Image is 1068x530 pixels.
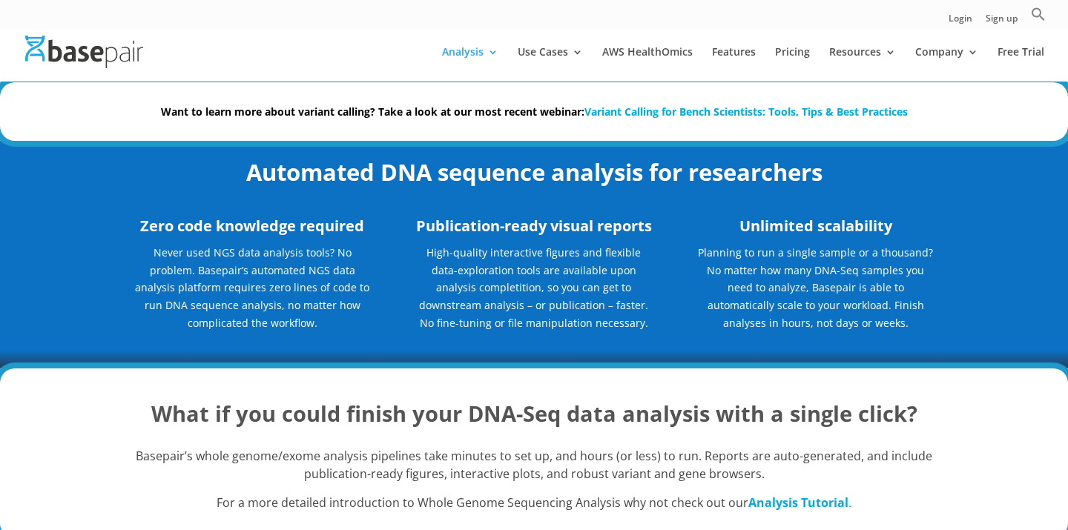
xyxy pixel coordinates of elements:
a: Analysis [442,47,498,82]
a: Free Trial [998,47,1044,82]
strong: Automated DNA sequence analysis for researchers [246,156,823,188]
a: Use Cases [518,47,583,82]
a: Company [915,47,978,82]
p: High-quality interactive figures and flexible data-exploration tools are available upon analysis ... [415,244,653,332]
img: Basepair [25,36,143,67]
a: Resources [829,47,896,82]
a: Analysis Tutorial. [748,494,851,511]
a: Features [712,47,756,82]
p: Planning to run a single sample or a thousand? No matter how many DNA-Seq samples you need to ana... [697,244,934,332]
h3: Unlimited scalability [697,215,934,244]
p: Never used NGS data analysis tools? No problem. Basepair’s automated NGS data analysis platform r... [133,244,371,342]
a: Pricing [775,47,810,82]
p: Basepair’s whole genome/exome analysis pipelines take minutes to set up, and hours (or less) to r... [133,448,934,495]
a: Variant Calling for Bench Scientists: Tools, Tips & Best Practices [584,105,908,119]
strong: What if you could finish your DNA-Seq data analysis with a single click? [151,399,917,428]
svg: Search [1031,7,1046,21]
strong: Analysis Tutorial [748,494,848,511]
a: Sign up [986,14,1018,30]
h3: Publication-ready visual reports [415,215,653,244]
p: For a more detailed introduction to Whole Genome Sequencing Analysis why not check out our [133,494,934,512]
h3: Zero code knowledge required [133,215,371,244]
a: Search Icon Link [1031,7,1046,30]
a: Login [949,14,972,30]
a: AWS HealthOmics [602,47,693,82]
strong: Want to learn more about variant calling? Take a look at our most recent webinar: [161,105,908,119]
